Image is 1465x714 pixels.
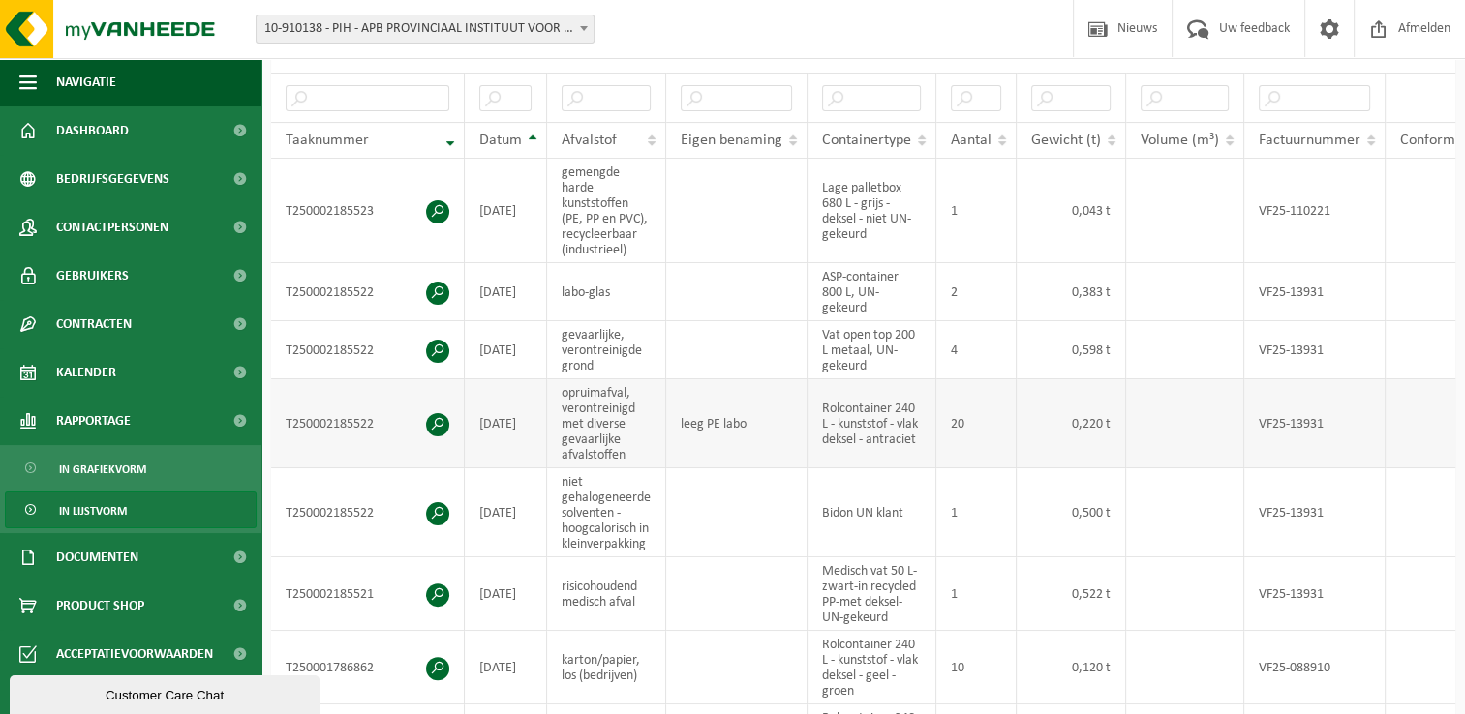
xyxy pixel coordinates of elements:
td: VF25-13931 [1244,379,1386,468]
td: [DATE] [465,159,547,263]
td: 4 [936,321,1017,379]
td: Medisch vat 50 L-zwart-in recycled PP-met deksel-UN-gekeurd [808,557,936,631]
td: T250002185522 [271,321,465,379]
span: Afvalstof [562,133,617,148]
td: VF25-088910 [1244,631,1386,704]
td: T250001786862 [271,631,465,704]
td: 0,500 t [1017,468,1126,557]
td: 20 [936,379,1017,468]
td: 0,043 t [1017,159,1126,263]
td: 0,522 t [1017,557,1126,631]
span: Documenten [56,533,138,581]
span: Containertype [822,133,911,148]
td: 0,120 t [1017,631,1126,704]
span: Taaknummer [286,133,369,148]
td: T250002185522 [271,468,465,557]
td: 10 [936,631,1017,704]
span: Kalender [56,348,116,397]
span: 10-910138 - PIH - APB PROVINCIAAL INSTITUUT VOOR HYGIENE - ANTWERPEN [256,15,595,44]
span: Factuurnummer [1259,133,1360,148]
td: [DATE] [465,468,547,557]
a: In grafiekvorm [5,450,257,487]
span: Volume (m³) [1141,133,1219,148]
span: Contracten [56,300,132,348]
span: Rapportage [56,397,131,445]
td: Vat open top 200 L metaal, UN-gekeurd [808,321,936,379]
td: 1 [936,468,1017,557]
td: [DATE] [465,263,547,321]
td: T250002185522 [271,379,465,468]
td: VF25-13931 [1244,321,1386,379]
span: Datum [479,133,522,148]
td: niet gehalogeneerde solventen - hoogcalorisch in kleinverpakking [547,468,666,557]
td: [DATE] [465,379,547,468]
td: 1 [936,159,1017,263]
iframe: chat widget [10,671,323,714]
span: Gewicht (t) [1031,133,1101,148]
td: karton/papier, los (bedrijven) [547,631,666,704]
td: Rolcontainer 240 L - kunststof - vlak deksel - antraciet [808,379,936,468]
td: T250002185522 [271,263,465,321]
td: Rolcontainer 240 L - kunststof - vlak deksel - geel - groen [808,631,936,704]
td: VF25-110221 [1244,159,1386,263]
span: Bedrijfsgegevens [56,155,169,203]
span: In grafiekvorm [59,451,146,488]
td: [DATE] [465,321,547,379]
td: T250002185523 [271,159,465,263]
td: Lage palletbox 680 L - grijs - deksel - niet UN-gekeurd [808,159,936,263]
td: 0,220 t [1017,379,1126,468]
span: Aantal [951,133,992,148]
td: leeg PE labo [666,379,808,468]
span: 10-910138 - PIH - APB PROVINCIAAL INSTITUUT VOOR HYGIENE - ANTWERPEN [257,15,594,43]
td: VF25-13931 [1244,557,1386,631]
td: risicohoudend medisch afval [547,557,666,631]
td: 2 [936,263,1017,321]
td: Bidon UN klant [808,468,936,557]
td: 0,598 t [1017,321,1126,379]
span: Product Shop [56,581,144,630]
span: Gebruikers [56,252,129,300]
td: ASP-container 800 L, UN-gekeurd [808,263,936,321]
td: [DATE] [465,631,547,704]
span: Dashboard [56,106,129,155]
span: Navigatie [56,58,116,106]
td: 1 [936,557,1017,631]
td: opruimafval, verontreinigd met diverse gevaarlijke afvalstoffen [547,379,666,468]
span: In lijstvorm [59,492,127,529]
td: [DATE] [465,557,547,631]
span: Contactpersonen [56,203,168,252]
td: gemengde harde kunststoffen (PE, PP en PVC), recycleerbaar (industrieel) [547,159,666,263]
span: Eigen benaming [681,133,782,148]
td: VF25-13931 [1244,468,1386,557]
a: In lijstvorm [5,491,257,528]
td: VF25-13931 [1244,263,1386,321]
td: labo-glas [547,263,666,321]
td: gevaarlijke, verontreinigde grond [547,321,666,379]
span: Acceptatievoorwaarden [56,630,213,678]
td: T250002185521 [271,557,465,631]
td: 0,383 t [1017,263,1126,321]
